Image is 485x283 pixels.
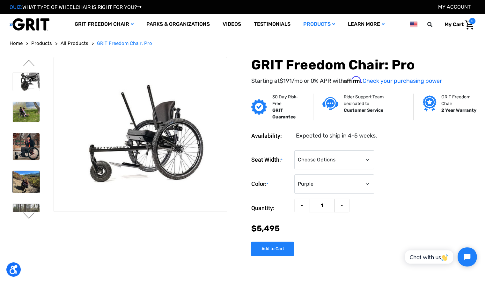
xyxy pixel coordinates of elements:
[251,57,475,73] h1: GRIT Freedom Chair: Pro
[22,60,36,67] button: Go to slide 1 of 3
[247,14,297,35] a: Testimonials
[13,102,40,122] img: GRIT Freedom Chair: Pro
[10,4,142,10] a: QUIZ:WHAT TYPE OF WHEELCHAIR IS RIGHT FOR YOU?
[465,20,474,30] img: Cart
[251,199,291,218] label: Quantity:
[441,94,478,107] p: GRIT Freedom Chair
[13,73,40,90] img: GRIT Freedom Chair Pro: close up of front reinforced, tubular front fork and mountainboard wheel ...
[272,108,295,120] strong: GRIT Guarantee
[31,40,52,47] a: Products
[97,40,152,46] span: GRIT Freedom Chair: Pro
[441,108,476,113] strong: 2 Year Warranty
[251,174,291,194] label: Color:
[251,99,267,115] img: GRIT Guarantee
[423,96,436,111] img: Grit freedom
[279,77,291,84] span: $191
[251,224,279,233] span: $5,495
[13,204,40,232] img: GRIT Freedom Chair: Pro
[297,14,341,35] a: Products
[216,14,247,35] a: Videos
[54,76,227,192] img: GRIT Freedom Chair Pro: the Pro model shown including contoured Invacare Matrx seatback, Spinergy...
[322,97,338,110] img: Customer service
[10,40,23,46] span: Home
[440,18,475,31] a: Cart with 0 items
[341,14,391,35] a: Learn More
[22,212,36,220] button: Go to slide 3 of 3
[272,94,303,107] p: 30 Day Risk-Free
[251,150,291,170] label: Seat Width:
[13,133,40,160] img: GRIT Freedom Chair: Pro
[344,76,361,83] span: Affirm
[61,40,88,47] a: All Products
[10,40,23,47] a: Home
[251,76,475,85] p: Starting at /mo or 0% APR with .
[343,94,403,107] p: Rider Support Team dedicated to
[251,131,291,140] dt: Availability:
[438,4,471,10] a: Account
[296,131,377,140] dd: Expected to ship in 4-5 weeks.
[61,40,88,46] span: All Products
[398,242,482,272] iframe: Tidio Chat
[10,40,475,47] nav: Breadcrumb
[10,4,22,10] span: QUIZ:
[68,14,140,35] a: GRIT Freedom Chair
[362,77,442,84] a: Check your purchasing power - Learn more about Affirm Financing (opens in modal)
[410,20,417,28] img: us.png
[430,18,440,31] input: Search
[251,242,294,256] input: Add to Cart
[31,40,52,46] span: Products
[343,108,383,113] strong: Customer Service
[140,14,216,35] a: Parks & Organizations
[10,18,49,31] img: GRIT All-Terrain Wheelchair and Mobility Equipment
[13,171,40,192] img: GRIT Freedom Chair: Pro
[97,40,152,47] a: GRIT Freedom Chair: Pro
[445,21,464,27] span: My Cart
[469,18,475,24] span: 0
